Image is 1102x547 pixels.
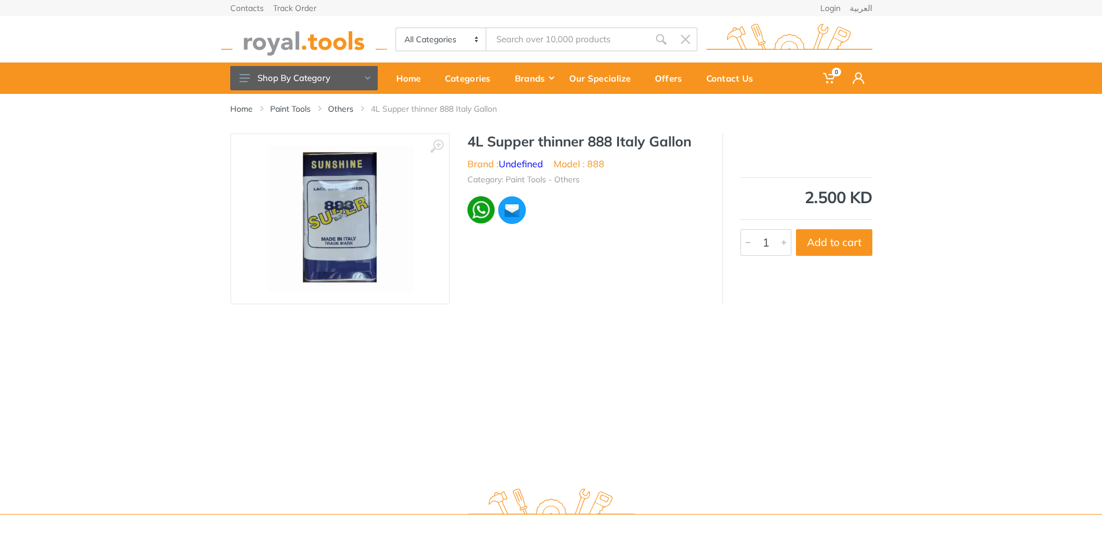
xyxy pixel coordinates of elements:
[328,103,353,115] a: Others
[647,66,698,90] div: Offers
[388,63,437,94] a: Home
[273,4,316,12] a: Track Order
[230,103,872,115] nav: breadcrumb
[796,229,872,256] button: Add to cart
[396,28,487,50] select: Category
[561,63,647,94] a: Our Specialize
[561,66,647,90] div: Our Specialize
[838,139,872,168] img: Undefined
[820,4,841,12] a: Login
[371,103,514,115] li: 4L Supper thinner 888 Italy Gallon
[647,63,698,94] a: Offers
[467,133,705,150] h1: 4L Supper thinner 888 Italy Gallon
[698,66,769,90] div: Contact Us
[230,4,264,12] a: Contacts
[507,66,561,90] div: Brands
[388,66,437,90] div: Home
[467,196,495,223] img: wa.webp
[740,189,872,205] div: 2.500 KD
[221,24,387,56] img: royal.tools Logo
[698,63,769,94] a: Contact Us
[499,158,543,170] a: Undefined
[230,103,253,115] a: Home
[467,174,580,186] li: Category: Paint Tools - Others
[437,66,507,90] div: Categories
[267,146,413,292] img: Royal Tools - 4L Supper thinner 888 Italy Gallon
[554,157,605,171] li: Model : 888
[850,4,872,12] a: العربية
[497,195,527,225] img: ma.webp
[467,157,543,171] li: Brand :
[437,63,507,94] a: Categories
[230,66,378,90] button: Shop By Category
[468,489,634,520] img: royal.tools Logo
[815,63,845,94] a: 0
[486,27,648,52] input: Site search
[832,68,841,76] span: 0
[270,103,311,115] a: Paint Tools
[706,24,872,56] img: royal.tools Logo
